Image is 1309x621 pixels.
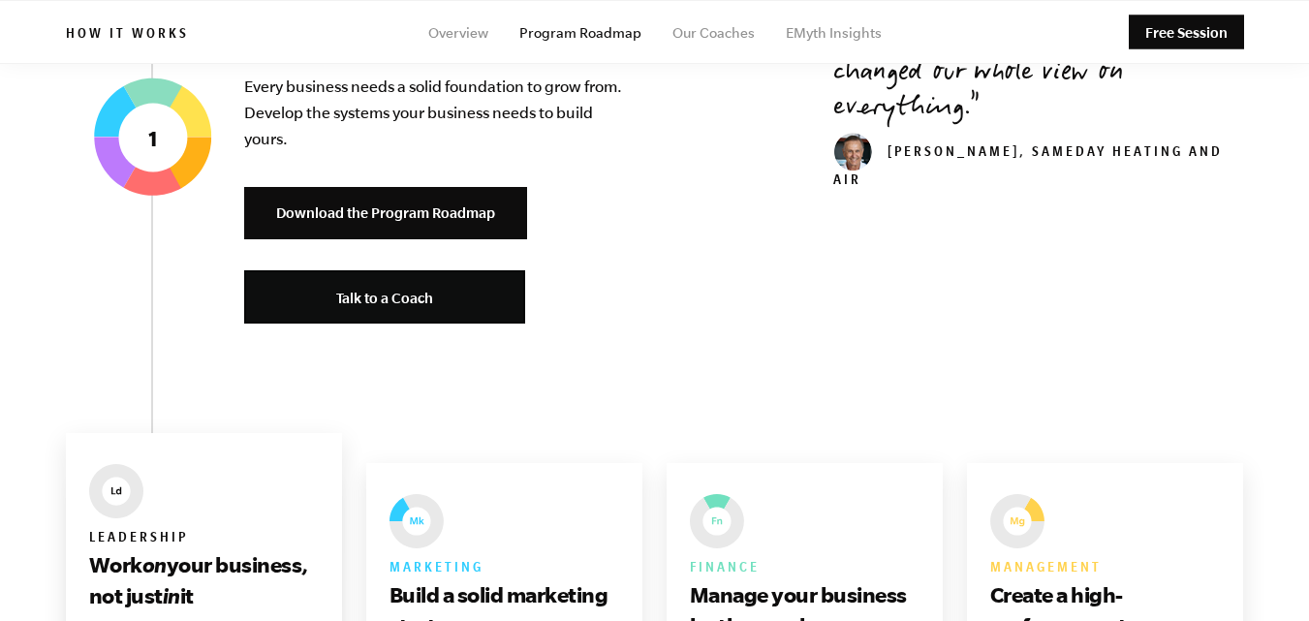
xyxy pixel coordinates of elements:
cite: [PERSON_NAME], SameDay Heating and Air [833,146,1223,190]
img: EMyth The Seven Essential Systems: Finance [690,494,744,548]
a: Our Coaches [672,25,755,41]
h6: Leadership [89,526,320,549]
a: Talk to a Coach [244,270,525,324]
img: EMyth The Seven Essential Systems: Marketing [390,494,444,548]
iframe: Chat Widget [1212,528,1309,621]
img: EMyth The Seven Essential Systems: Management [990,494,1044,548]
p: Every business needs a solid foundation to grow from. Develop the systems your business needs to ... [244,74,632,152]
h6: How it works [66,26,189,46]
a: Free Session [1129,16,1244,49]
img: EMyth The Seven Essential Systems: Leadership [89,464,143,518]
h6: Management [990,556,1221,579]
p: Looking at things systemically changed our whole view on everything. [833,22,1244,127]
span: Talk to a Coach [336,290,433,306]
h3: Work your business, not just it [89,549,320,611]
a: Download the Program Roadmap [244,187,527,240]
i: on [142,552,167,576]
h6: Finance [690,556,920,579]
h6: Marketing [390,556,620,579]
i: in [163,583,180,607]
img: don_weaver_head_small [833,133,872,171]
a: EMyth Insights [786,25,882,41]
a: Overview [428,25,488,41]
a: Program Roadmap [519,25,641,41]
